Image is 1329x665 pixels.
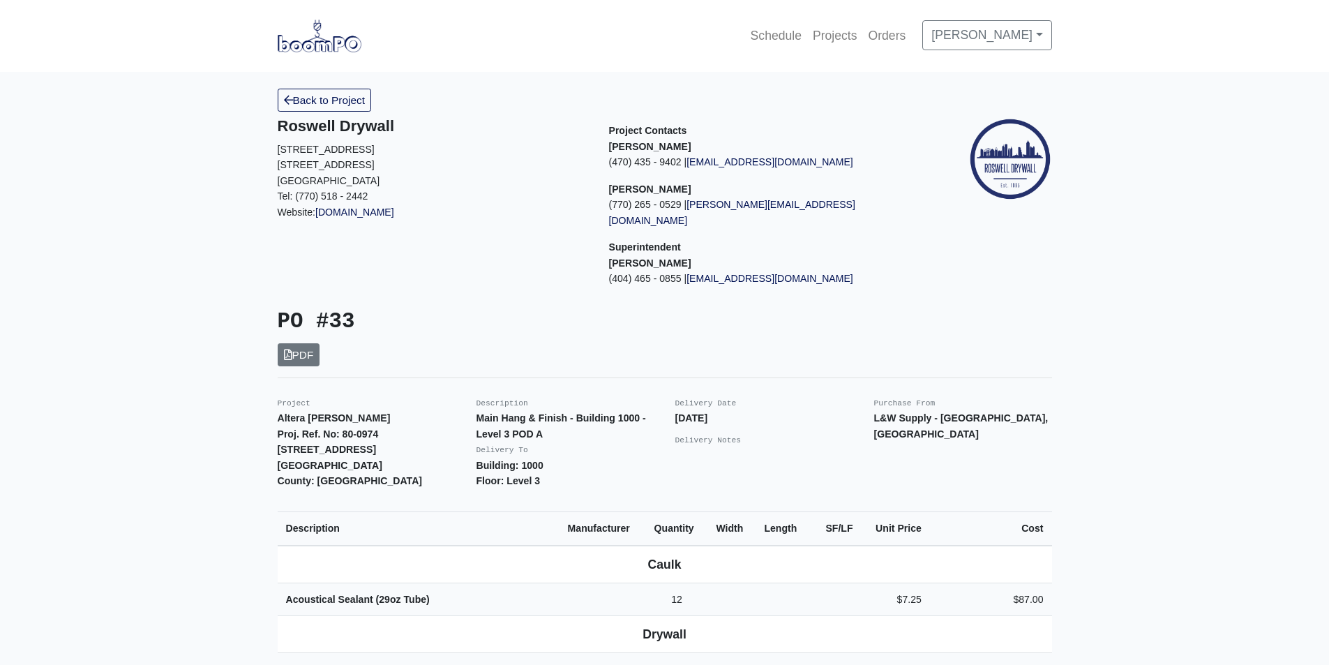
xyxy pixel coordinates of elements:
small: Delivery Notes [675,436,742,444]
a: [PERSON_NAME] [922,20,1051,50]
h5: Roswell Drywall [278,117,588,135]
a: Back to Project [278,89,372,112]
p: [STREET_ADDRESS] [278,157,588,173]
strong: Main Hang & Finish - Building 1000 - Level 3 POD A [476,412,646,440]
th: Unit Price [862,511,930,545]
small: Purchase From [874,399,936,408]
th: Description [278,511,560,545]
b: Caulk [648,558,682,571]
td: $87.00 [930,583,1052,616]
strong: County: [GEOGRAPHIC_DATA] [278,475,423,486]
p: (404) 465 - 0855 | [609,271,919,287]
small: Project [278,399,310,408]
th: Quantity [646,511,708,545]
p: [STREET_ADDRESS] [278,142,588,158]
th: Cost [930,511,1052,545]
strong: [DATE] [675,412,708,424]
a: [EMAIL_ADDRESS][DOMAIN_NAME] [686,273,853,284]
a: Schedule [745,20,807,51]
a: [PERSON_NAME][EMAIL_ADDRESS][DOMAIN_NAME] [609,199,855,226]
h3: PO #33 [278,309,654,335]
p: Tel: (770) 518 - 2442 [278,188,588,204]
p: (470) 435 - 9402 | [609,154,919,170]
strong: Proj. Ref. No: 80-0974 [278,428,379,440]
strong: Altera [PERSON_NAME] [278,412,391,424]
strong: [GEOGRAPHIC_DATA] [278,460,382,471]
strong: [STREET_ADDRESS] [278,444,377,455]
small: Delivery Date [675,399,737,408]
p: (770) 265 - 0529 | [609,197,919,228]
img: boomPO [278,20,361,52]
strong: Acoustical Sealant (29oz Tube) [286,594,430,605]
strong: [PERSON_NAME] [609,257,691,269]
a: Orders [863,20,912,51]
p: L&W Supply - [GEOGRAPHIC_DATA], [GEOGRAPHIC_DATA] [874,410,1052,442]
strong: [PERSON_NAME] [609,184,691,195]
small: Description [476,399,528,408]
td: 12 [646,583,708,616]
td: $7.25 [862,583,930,616]
th: SF/LF [810,511,861,545]
th: Manufacturer [560,511,646,545]
p: [GEOGRAPHIC_DATA] [278,173,588,189]
small: Delivery To [476,446,528,454]
b: Drywall [643,627,686,641]
th: Length [756,511,810,545]
strong: Floor: Level 3 [476,475,541,486]
a: PDF [278,343,320,366]
a: [EMAIL_ADDRESS][DOMAIN_NAME] [686,156,853,167]
span: Project Contacts [609,125,687,136]
strong: Building: 1000 [476,460,543,471]
th: Width [707,511,756,545]
a: Projects [807,20,863,51]
div: Website: [278,117,588,220]
span: Superintendent [609,241,681,253]
a: [DOMAIN_NAME] [315,207,394,218]
strong: [PERSON_NAME] [609,141,691,152]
